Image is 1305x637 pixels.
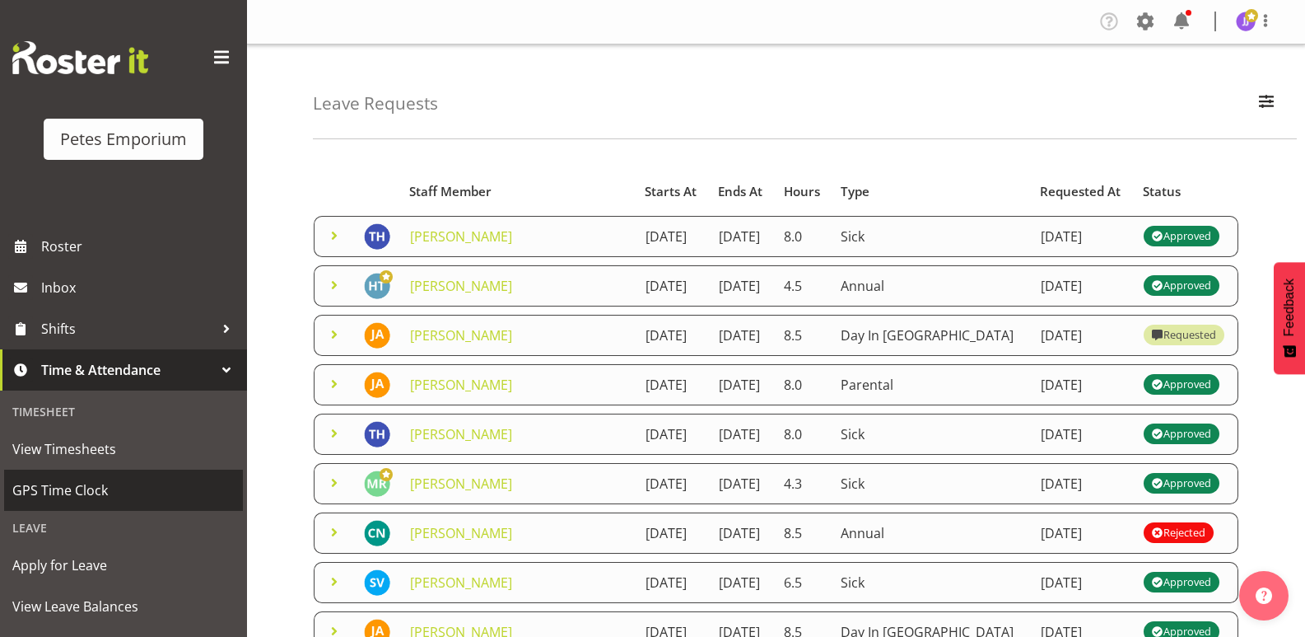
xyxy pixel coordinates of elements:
a: [PERSON_NAME] [410,326,512,344]
span: View Timesheets [12,437,235,461]
td: [DATE] [709,315,775,356]
td: Sick [831,463,1030,504]
td: Annual [831,265,1030,307]
div: Approved [1152,375,1211,395]
img: teresa-hawkins9867.jpg [364,223,390,250]
img: sasha-vandervalk6911.jpg [364,569,390,596]
a: Apply for Leave [4,545,243,586]
span: Starts At [645,182,697,201]
td: [DATE] [709,216,775,257]
img: janelle-jonkers702.jpg [1236,12,1256,31]
td: 4.5 [774,265,831,307]
div: Requested [1152,326,1216,345]
img: christine-neville11214.jpg [364,520,390,546]
span: GPS Time Clock [12,478,235,503]
td: [DATE] [1031,315,1134,356]
td: [DATE] [636,265,709,307]
td: [DATE] [709,265,775,307]
span: Inbox [41,275,239,300]
a: [PERSON_NAME] [410,475,512,493]
a: [PERSON_NAME] [410,376,512,394]
img: teresa-hawkins9867.jpg [364,421,390,447]
td: Day In [GEOGRAPHIC_DATA] [831,315,1030,356]
td: [DATE] [1031,414,1134,455]
td: [DATE] [1031,513,1134,554]
div: Rejected [1152,523,1205,543]
td: [DATE] [709,562,775,603]
td: [DATE] [636,364,709,405]
a: View Timesheets [4,429,243,470]
td: [DATE] [636,216,709,257]
img: Rosterit website logo [12,41,148,74]
td: [DATE] [709,513,775,554]
button: Filter Employees [1249,86,1284,122]
div: Leave [4,511,243,545]
td: [DATE] [709,364,775,405]
td: 8.0 [774,414,831,455]
button: Feedback - Show survey [1274,262,1305,374]
a: [PERSON_NAME] [410,574,512,592]
td: Sick [831,562,1030,603]
div: Approved [1152,424,1211,444]
td: [DATE] [709,463,775,504]
span: Apply for Leave [12,553,235,578]
a: [PERSON_NAME] [410,524,512,542]
td: [DATE] [636,513,709,554]
span: Feedback [1282,279,1297,336]
td: 8.0 [774,364,831,405]
td: 4.3 [774,463,831,504]
img: help-xxl-2.png [1256,588,1272,604]
td: [DATE] [1031,364,1134,405]
td: [DATE] [1031,216,1134,257]
img: jeseryl-armstrong10788.jpg [364,372,390,398]
span: Ends At [718,182,762,201]
td: Parental [831,364,1030,405]
td: [DATE] [636,463,709,504]
td: 6.5 [774,562,831,603]
span: Hours [784,182,820,201]
a: [PERSON_NAME] [410,425,512,443]
a: [PERSON_NAME] [410,227,512,246]
span: Status [1143,182,1181,201]
div: Approved [1152,474,1211,494]
img: helena-tomlin701.jpg [364,273,390,299]
td: Sick [831,216,1030,257]
div: Timesheet [4,395,243,429]
span: Shifts [41,316,214,341]
span: Roster [41,234,239,259]
span: Type [841,182,869,201]
td: [DATE] [1031,463,1134,504]
td: [DATE] [636,562,709,603]
td: [DATE] [1031,265,1134,307]
div: Approved [1152,227,1211,246]
td: [DATE] [636,414,709,455]
div: Approved [1152,276,1211,296]
td: 8.5 [774,315,831,356]
td: [DATE] [636,315,709,356]
td: 8.5 [774,513,831,554]
div: Approved [1152,573,1211,593]
span: View Leave Balances [12,594,235,619]
td: [DATE] [709,414,775,455]
a: [PERSON_NAME] [410,277,512,295]
span: Requested At [1040,182,1121,201]
td: [DATE] [1031,562,1134,603]
img: jeseryl-armstrong10788.jpg [364,322,390,349]
a: GPS Time Clock [4,470,243,511]
span: Time & Attendance [41,358,214,382]
span: Staff Member [409,182,492,201]
a: View Leave Balances [4,586,243,627]
h4: Leave Requests [313,94,438,113]
div: Petes Emporium [60,127,187,152]
td: 8.0 [774,216,831,257]
td: Sick [831,414,1030,455]
img: melanie-richardson713.jpg [364,471,390,497]
td: Annual [831,513,1030,554]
